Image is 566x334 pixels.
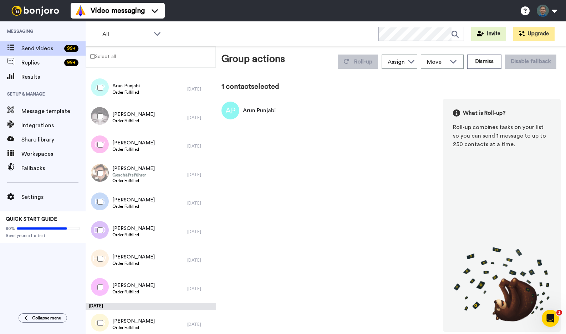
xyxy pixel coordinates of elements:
[112,225,155,232] span: [PERSON_NAME]
[75,5,86,16] img: vm-color.svg
[112,204,155,209] span: Order Fulfilled
[91,6,145,16] span: Video messaging
[21,73,86,81] span: Results
[21,121,86,130] span: Integrations
[64,59,78,66] div: 99 +
[32,315,61,321] span: Collapse menu
[187,86,212,92] div: [DATE]
[243,106,276,115] div: Arun Punjabi
[112,172,155,178] span: Geschäftsführer
[453,123,551,149] div: Roll-up combines tasks on your list so you can send 1 message to up to 250 contacts at a time.
[112,232,155,238] span: Order Fulfilled
[21,44,61,53] span: Send videos
[187,200,212,206] div: [DATE]
[467,55,501,69] button: Dismiss
[221,52,285,69] div: Group actions
[513,27,555,41] button: Upgrade
[90,54,95,59] input: Select all
[6,217,57,222] span: QUICK START GUIDE
[19,313,67,323] button: Collapse menu
[112,318,155,325] span: [PERSON_NAME]
[112,165,155,172] span: [PERSON_NAME]
[9,6,62,16] img: bj-logo-header-white.svg
[6,233,80,238] span: Send yourself a test
[187,257,212,263] div: [DATE]
[187,115,212,120] div: [DATE]
[112,289,155,295] span: Order Fulfilled
[453,247,551,322] img: joro-roll.png
[6,226,15,231] span: 80%
[86,52,116,61] label: Select all
[187,286,212,292] div: [DATE]
[505,55,556,69] button: Disable fallback
[112,111,155,118] span: [PERSON_NAME]
[112,89,140,95] span: Order Fulfilled
[64,45,78,52] div: 99 +
[86,303,216,310] div: [DATE]
[112,261,155,266] span: Order Fulfilled
[187,143,212,149] div: [DATE]
[21,135,86,144] span: Share library
[112,196,155,204] span: [PERSON_NAME]
[112,178,155,184] span: Order Fulfilled
[463,109,506,117] span: What is Roll-up?
[427,58,446,66] span: Move
[556,310,562,315] span: 1
[338,55,378,69] button: Roll-up
[221,82,561,92] div: 1 contact selected
[112,282,155,289] span: [PERSON_NAME]
[187,172,212,178] div: [DATE]
[112,325,155,330] span: Order Fulfilled
[102,30,150,38] span: All
[21,193,86,201] span: Settings
[112,253,155,261] span: [PERSON_NAME]
[221,102,239,119] img: Image of Arun Punjabi
[112,139,155,147] span: [PERSON_NAME]
[354,59,372,65] span: Roll-up
[388,58,405,66] div: Assign
[21,164,86,173] span: Fallbacks
[187,322,212,327] div: [DATE]
[21,58,61,67] span: Replies
[187,229,212,235] div: [DATE]
[21,150,86,158] span: Workspaces
[21,107,86,115] span: Message template
[112,147,155,152] span: Order Fulfilled
[112,118,155,124] span: Order Fulfilled
[471,27,506,41] button: Invite
[112,82,140,89] span: Arun Punjabi
[542,310,559,327] iframe: Intercom live chat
